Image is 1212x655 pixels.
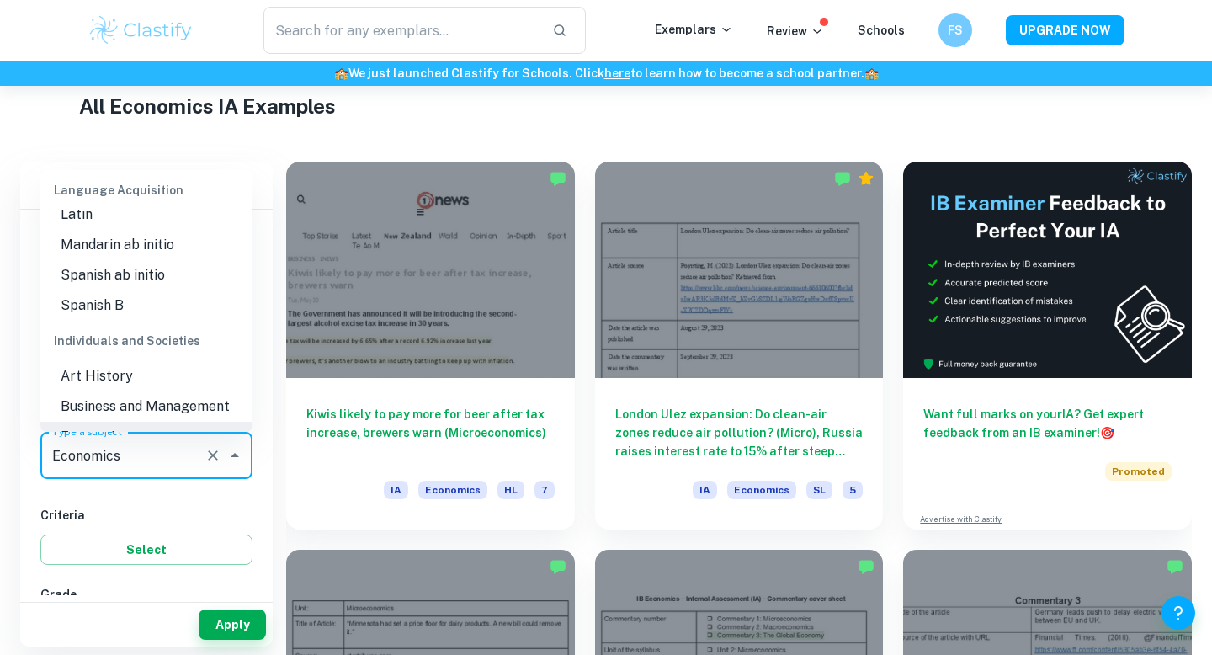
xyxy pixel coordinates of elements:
span: Promoted [1105,462,1172,481]
span: SL [806,481,832,499]
div: Premium [858,170,874,187]
span: 🎯 [1100,426,1114,439]
div: Individuals and Societies [40,321,252,361]
span: 5 [843,481,863,499]
button: Select [40,535,252,565]
h6: Filter exemplars [20,162,273,209]
li: Spanish B [40,290,252,321]
button: Help and Feedback [1161,596,1195,630]
span: 🏫 [334,67,348,80]
a: Advertise with Clastify [920,514,1002,525]
input: Search for any exemplars... [263,7,539,54]
button: FS [938,13,972,47]
h6: Want full marks on your IA ? Get expert feedback from an IB examiner! [923,405,1172,442]
span: 7 [534,481,555,499]
h1: All Economics IA Examples [79,91,1134,121]
li: Economics [40,422,252,452]
h6: Criteria [40,506,252,525]
span: HL [497,481,524,499]
a: here [604,67,630,80]
p: Review [767,22,824,40]
h6: Grade [40,585,252,604]
img: Marked [550,558,566,575]
li: Mandarin ab initio [40,230,252,260]
h6: Kiwis likely to pay more for beer after tax increase, brewers warn (Microeconomics) [306,405,555,461]
p: Exemplars [655,20,733,39]
button: Close [223,444,247,467]
li: Spanish ab initio [40,260,252,290]
img: Marked [1167,558,1183,575]
img: Thumbnail [903,162,1192,378]
span: 🏫 [864,67,879,80]
button: Apply [199,610,266,640]
span: IA [384,481,408,499]
img: Marked [858,558,874,575]
li: Latin [40,200,252,230]
a: London Ulez expansion: Do clean-air zones reduce air pollution? (Micro), Russia raises interest r... [595,162,884,530]
h6: FS [946,21,965,40]
img: Marked [550,170,566,187]
li: Art History [40,361,252,391]
a: Kiwis likely to pay more for beer after tax increase, brewers warn (Microeconomics)IAEconomicsHL7 [286,162,575,530]
a: Want full marks on yourIA? Get expert feedback from an IB examiner!PromotedAdvertise with Clastify [903,162,1192,530]
h6: We just launched Clastify for Schools. Click to learn how to become a school partner. [3,64,1209,83]
span: Economics [727,481,796,499]
button: UPGRADE NOW [1006,15,1124,45]
img: Clastify logo [88,13,194,47]
button: Clear [201,444,225,467]
h6: London Ulez expansion: Do clean-air zones reduce air pollution? (Micro), Russia raises interest r... [615,405,864,461]
img: Marked [834,170,851,187]
span: IA [693,481,717,499]
span: Economics [418,481,487,499]
li: Business and Management [40,391,252,422]
div: Language Acquisition [40,170,252,210]
a: Schools [858,24,905,37]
